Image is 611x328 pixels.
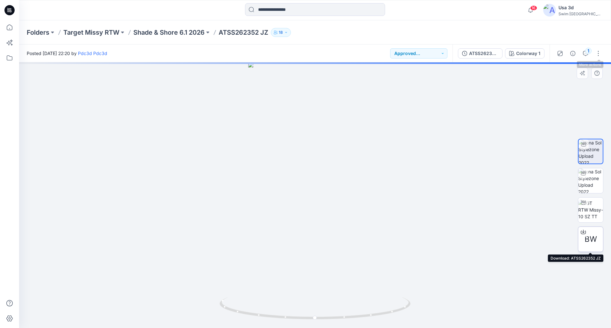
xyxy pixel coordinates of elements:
[279,29,283,36] p: 18
[271,28,291,37] button: 18
[78,51,107,56] a: Pdc3d Pdc3d
[133,28,205,37] a: Shade & Shore 6.1 2026
[568,48,578,59] button: Details
[27,28,49,37] a: Folders
[579,139,603,164] img: Kona Sol Stylezone Upload 2022
[63,28,119,37] a: Target Missy RTW
[585,234,597,245] span: BW
[578,200,603,220] img: TGT RTW Missy-10 SZ TT
[27,50,107,57] span: Posted [DATE] 22:20 by
[585,48,592,54] div: 1
[558,11,603,16] div: Swim [GEOGRAPHIC_DATA]
[219,28,268,37] p: ATSS262352 JZ
[580,48,591,59] button: 1
[505,48,544,59] button: Colorway 1
[558,4,603,11] div: Usa 3d
[530,5,537,10] span: 16
[516,50,540,57] div: Colorway 1
[469,50,498,57] div: ATSS262352 JZ
[578,168,603,193] img: Kona Sol Stylezone Upload 2022
[543,4,556,17] img: avatar
[458,48,502,59] button: ATSS262352 JZ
